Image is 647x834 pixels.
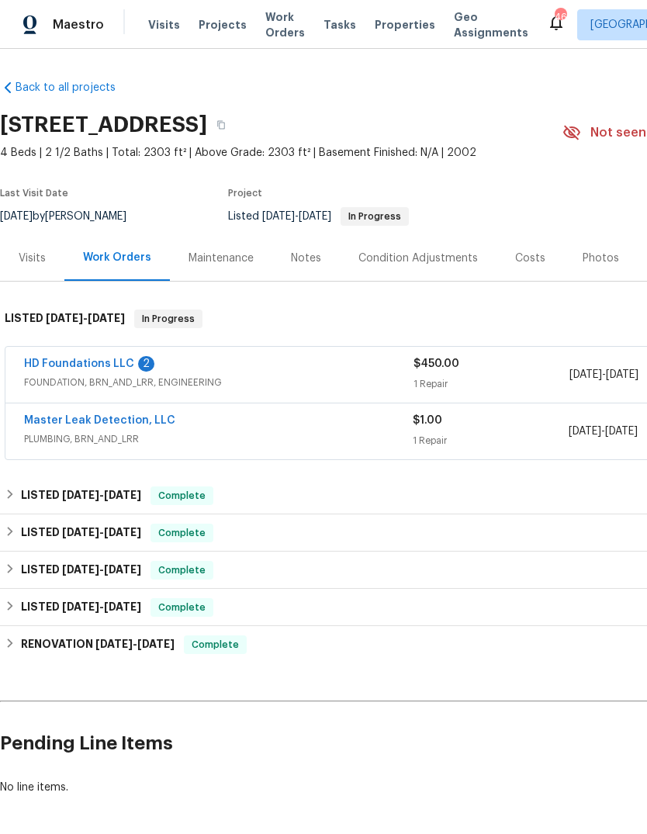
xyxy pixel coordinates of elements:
h6: RENOVATION [21,635,175,654]
div: 2 [138,356,154,372]
span: FOUNDATION, BRN_AND_LRR, ENGINEERING [24,375,413,390]
h6: LISTED [21,598,141,617]
span: [DATE] [88,313,125,324]
span: Tasks [323,19,356,30]
span: Complete [152,488,212,504]
div: 1 Repair [413,376,569,392]
span: [DATE] [262,211,295,222]
span: - [62,527,141,538]
span: [DATE] [62,564,99,575]
span: [DATE] [46,313,83,324]
span: - [569,424,638,439]
span: Complete [185,637,245,652]
h6: LISTED [21,486,141,505]
span: $1.00 [413,415,442,426]
span: Complete [152,600,212,615]
span: [DATE] [104,527,141,538]
div: Visits [19,251,46,266]
span: [DATE] [606,369,638,380]
div: Condition Adjustments [358,251,478,266]
span: [DATE] [95,638,133,649]
span: Project [228,189,262,198]
span: Complete [152,562,212,578]
span: [DATE] [299,211,331,222]
h6: LISTED [21,524,141,542]
span: - [95,638,175,649]
span: [DATE] [62,490,99,500]
div: 46 [555,9,566,25]
span: [DATE] [569,426,601,437]
span: Listed [228,211,409,222]
span: Geo Assignments [454,9,528,40]
div: Notes [291,251,321,266]
span: - [62,601,141,612]
a: HD Foundations LLC [24,358,134,369]
span: Maestro [53,17,104,33]
div: Maintenance [189,251,254,266]
div: Costs [515,251,545,266]
span: - [46,313,125,324]
h6: LISTED [5,310,125,328]
div: 1 Repair [413,433,568,448]
span: [DATE] [137,638,175,649]
a: Master Leak Detection, LLC [24,415,175,426]
span: - [62,564,141,575]
span: Complete [152,525,212,541]
h6: LISTED [21,561,141,580]
span: - [262,211,331,222]
span: [DATE] [104,564,141,575]
span: In Progress [136,311,201,327]
span: [DATE] [62,601,99,612]
div: Work Orders [83,250,151,265]
span: In Progress [342,212,407,221]
span: [DATE] [569,369,602,380]
span: Visits [148,17,180,33]
span: - [569,367,638,382]
span: Work Orders [265,9,305,40]
span: [DATE] [605,426,638,437]
span: - [62,490,141,500]
div: Photos [583,251,619,266]
span: Properties [375,17,435,33]
span: [DATE] [62,527,99,538]
span: [DATE] [104,490,141,500]
span: $450.00 [413,358,459,369]
span: [DATE] [104,601,141,612]
button: Copy Address [207,111,235,139]
span: Projects [199,17,247,33]
span: PLUMBING, BRN_AND_LRR [24,431,413,447]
